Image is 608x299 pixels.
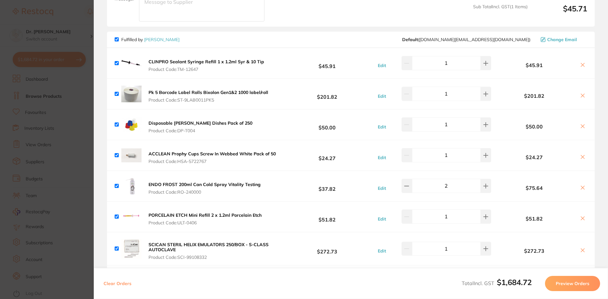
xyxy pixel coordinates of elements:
[280,149,374,161] b: $24.27
[147,90,270,103] button: Pk 5 Barcode Label Rolls Bixolon Gen1&2 1000 label/roll Product Code:ST-9LAB0011PK5
[376,185,388,191] button: Edit
[149,212,262,218] b: PORCELAIN ETCH Mini Refill 2 x 1.2ml Porcelain Etch
[9,6,117,117] div: message notification from Restocq, 21h ago. Hi India, Choose a greener path in healthcare! 🌱Get 2...
[376,124,388,130] button: Edit
[462,280,532,286] span: Total Incl. GST
[14,11,24,22] img: Profile image for Restocq
[280,119,374,130] b: $50.00
[376,155,388,160] button: Edit
[149,59,264,65] b: CLINPRO Sealant Syringe Refill 1 x 1.2ml Syr & 10 Tip
[102,276,133,291] button: Clear Orders
[493,248,576,254] b: $272.73
[493,124,576,129] b: $50.00
[493,185,576,191] b: $75.64
[280,88,374,100] b: $201.82
[149,128,252,133] span: Product Code: DP-T004
[149,255,278,260] span: Product Code: SCI-99108332
[121,53,142,73] img: am9yMXpoNw
[149,67,264,72] span: Product Code: TM-12647
[121,239,142,259] img: NWx5b2todw
[149,242,269,252] b: SCICAN STERIL HELIX EMULATORS 250/BOX - S-CLASS AUTOCLAVE
[149,90,268,95] b: Pk 5 Barcode Label Rolls Bixolon Gen1&2 1000 label/roll
[493,93,576,99] b: $201.82
[402,37,530,42] span: customer.care@henryschein.com.au
[147,120,254,134] button: Disposable [PERSON_NAME] Dishes Pack of 250 Product Code:DP-T004
[149,151,276,157] b: ACCLEAN Prophy Cups Screw In Webbed White Pack of 50
[547,37,577,42] span: Change Email
[533,4,587,22] output: $45.71
[147,59,266,72] button: CLINPRO Sealant Syringe Refill 1 x 1.2ml Syr & 10 Tip Product Code:TM-12647
[473,4,528,22] span: Sub Total Incl. GST ( 1 Items)
[28,53,109,65] i: Discount will be applied on the supplier’s end.
[147,242,280,260] button: SCICAN STERIL HELIX EMULATORS 250/BOX - S-CLASS AUTOCLAVE Product Code:SCI-99108332
[121,115,142,135] img: YTltbWY0Yg
[545,276,600,291] button: Preview Orders
[493,62,576,68] b: $45.91
[376,93,388,99] button: Edit
[149,120,252,126] b: Disposable [PERSON_NAME] Dishes Pack of 250
[121,84,142,104] img: dzl2ZGhjMA
[280,180,374,192] b: $37.82
[121,37,180,42] p: Fulfilled by
[121,145,142,165] img: N3JpYmxrMQ
[149,182,261,187] b: ENDO FROST 200ml Can Cold Spray Vitality Testing
[28,107,112,113] p: Message from Restocq, sent 21h ago
[121,207,142,227] img: ajc1bTF5OA
[147,151,278,164] button: ACCLEAN Prophy Cups Screw In Webbed White Pack of 50 Product Code:HSA-5722767
[493,154,576,160] b: $24.27
[376,216,388,222] button: Edit
[280,243,374,254] b: $272.73
[28,10,112,105] div: Message content
[149,97,268,103] span: Product Code: ST-9LAB0011PK5
[147,212,263,226] button: PORCELAIN ETCH Mini Refill 2 x 1.2ml Porcelain Etch Product Code:ULT-0406
[147,182,263,195] button: ENDO FROST 200ml Can Cold Spray Vitality Testing Product Code:RO-240000
[144,37,180,42] a: [PERSON_NAME]
[121,176,142,196] img: YmFpeGVpbg
[28,28,112,66] div: 🌱Get 20% off all RePractice products on Restocq until [DATE]. Simply head to Browse Products and ...
[149,220,262,225] span: Product Code: ULT-0406
[402,37,418,42] b: Default
[28,10,112,16] div: Hi [GEOGRAPHIC_DATA],
[28,19,112,25] div: Choose a greener path in healthcare!
[280,57,374,69] b: $45.91
[149,190,261,195] span: Product Code: RO-240000
[149,159,276,164] span: Product Code: HSA-5722767
[280,211,374,222] b: $51.82
[539,37,587,42] button: Change Email
[497,277,532,287] b: $1,684.72
[493,216,576,221] b: $51.82
[376,63,388,68] button: Edit
[376,248,388,254] button: Edit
